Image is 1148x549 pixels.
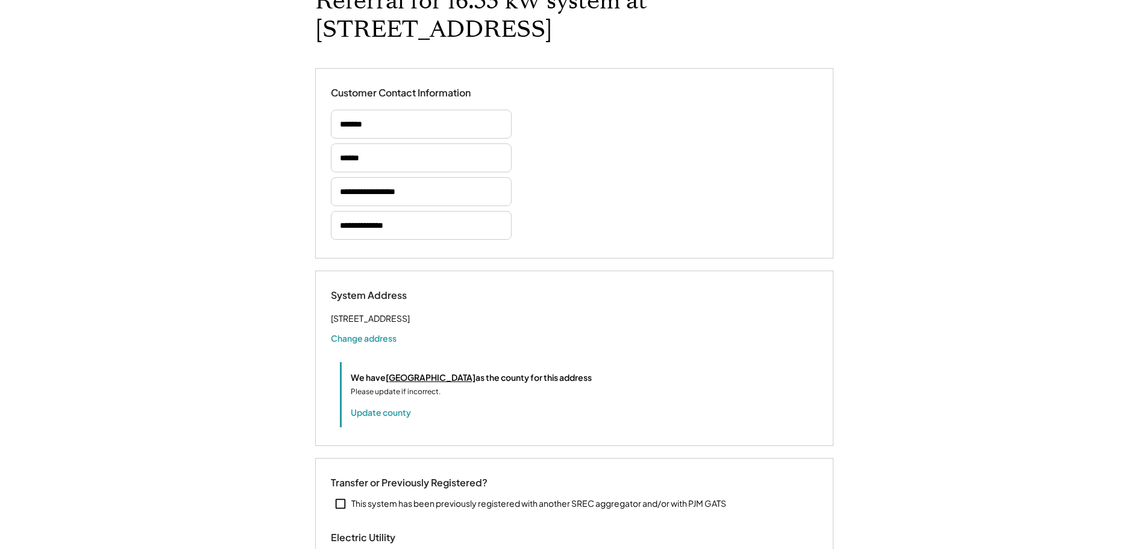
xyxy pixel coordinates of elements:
[331,332,397,344] button: Change address
[351,498,726,510] div: This system has been previously registered with another SREC aggregator and/or with PJM GATS
[331,87,471,99] div: Customer Contact Information
[331,477,488,489] div: Transfer or Previously Registered?
[351,371,592,384] div: We have as the county for this address
[331,311,410,326] div: [STREET_ADDRESS]
[351,386,441,397] div: Please update if incorrect.
[351,406,411,418] button: Update county
[331,289,451,302] div: System Address
[331,532,451,544] div: Electric Utility
[386,372,475,383] u: [GEOGRAPHIC_DATA]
